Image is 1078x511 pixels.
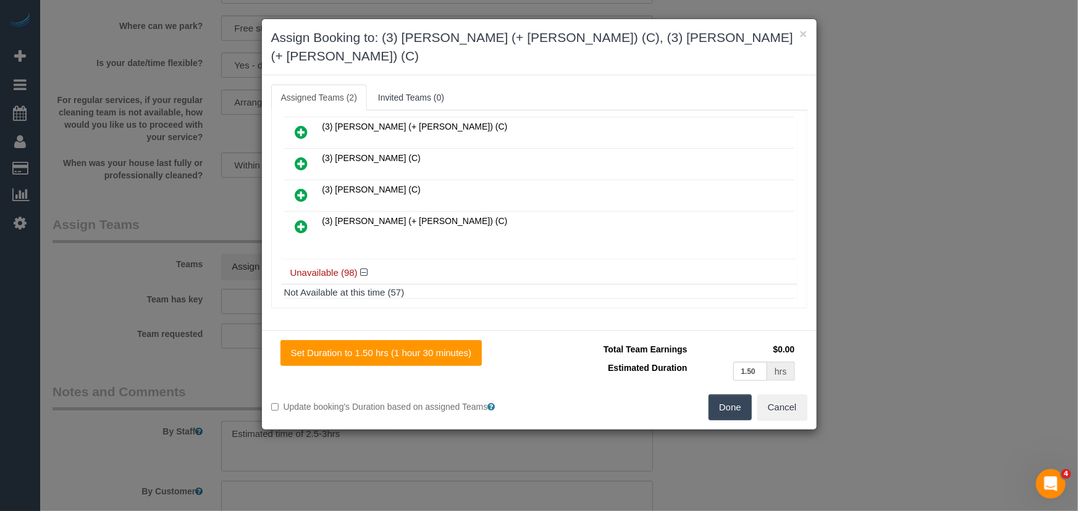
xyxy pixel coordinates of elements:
span: 4 [1061,469,1071,479]
span: (3) [PERSON_NAME] (C) [322,185,421,194]
h3: Assign Booking to: (3) [PERSON_NAME] (+ [PERSON_NAME]) (C), (3) [PERSON_NAME] (+ [PERSON_NAME]) (C) [271,28,807,65]
h4: Not Available at this time (57) [284,288,794,298]
button: Cancel [757,394,807,420]
h4: Unavailable (98) [290,268,788,278]
div: hrs [767,362,794,381]
span: (3) [PERSON_NAME] (C) [322,153,421,163]
td: Total Team Earnings [549,340,691,359]
span: Estimated Duration [608,363,687,373]
a: Invited Teams (0) [368,85,454,110]
button: Done [709,394,752,420]
button: × [799,27,807,40]
iframe: Intercom live chat [1036,469,1066,499]
label: Update booking's Duration based on assigned Teams [271,401,530,413]
span: (3) [PERSON_NAME] (+ [PERSON_NAME]) (C) [322,216,508,226]
td: $0.00 [691,340,798,359]
a: Assigned Teams (2) [271,85,367,110]
span: (3) [PERSON_NAME] (+ [PERSON_NAME]) (C) [322,122,508,131]
button: Set Duration to 1.50 hrs (1 hour 30 minutes) [280,340,482,366]
input: Update booking's Duration based on assigned Teams [271,403,279,411]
